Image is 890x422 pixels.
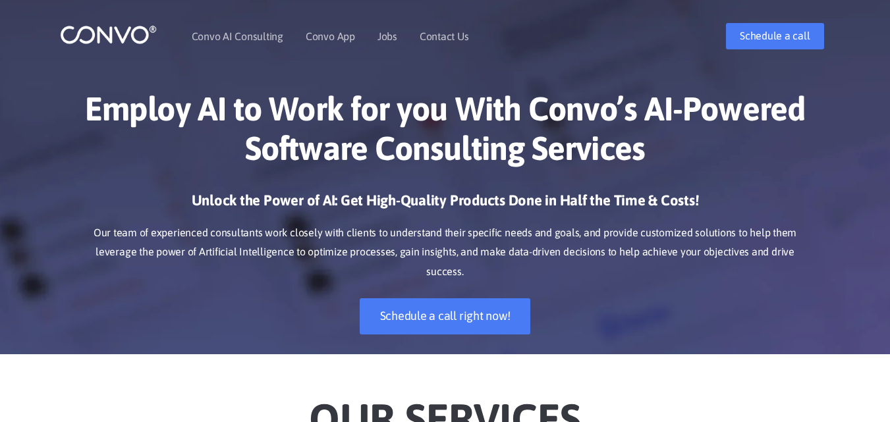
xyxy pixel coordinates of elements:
[420,31,469,41] a: Contact Us
[80,223,811,282] p: Our team of experienced consultants work closely with clients to understand their specific needs ...
[360,298,531,334] a: Schedule a call right now!
[80,191,811,220] h3: Unlock the Power of AI: Get High-Quality Products Done in Half the Time & Costs!
[192,31,283,41] a: Convo AI Consulting
[377,31,397,41] a: Jobs
[726,23,823,49] a: Schedule a call
[80,89,811,178] h1: Employ AI to Work for you With Convo’s AI-Powered Software Consulting Services
[306,31,355,41] a: Convo App
[60,24,157,45] img: logo_1.png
